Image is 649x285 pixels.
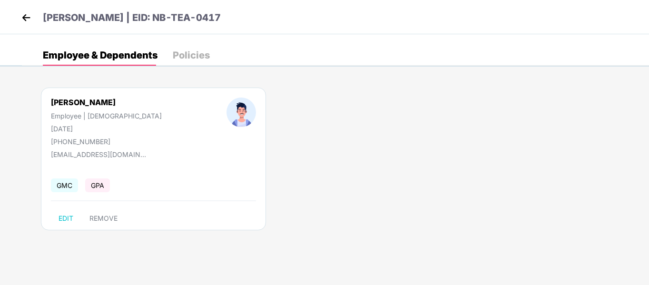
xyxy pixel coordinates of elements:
[51,125,162,133] div: [DATE]
[89,215,118,222] span: REMOVE
[43,50,157,60] div: Employee & Dependents
[51,138,162,146] div: [PHONE_NUMBER]
[85,178,110,192] span: GPA
[51,211,81,226] button: EDIT
[51,178,78,192] span: GMC
[43,10,221,25] p: [PERSON_NAME] | EID: NB-TEA-0417
[51,112,162,120] div: Employee | [DEMOGRAPHIC_DATA]
[173,50,210,60] div: Policies
[19,10,33,25] img: back
[59,215,73,222] span: EDIT
[82,211,125,226] button: REMOVE
[51,150,146,158] div: [EMAIL_ADDRESS][DOMAIN_NAME]
[226,98,256,127] img: profileImage
[51,98,162,107] div: [PERSON_NAME]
